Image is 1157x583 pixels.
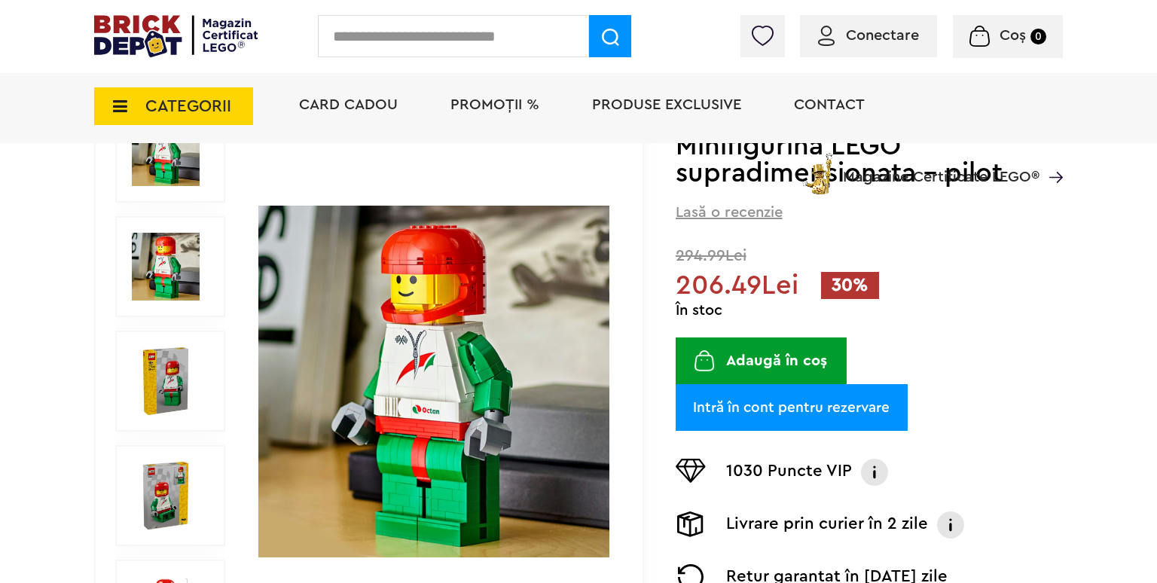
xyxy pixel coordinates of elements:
a: PROMOȚII % [450,97,539,112]
img: Puncte VIP [676,459,706,483]
a: Produse exclusive [592,97,741,112]
img: Info VIP [859,459,890,486]
span: 206.49Lei [676,272,798,299]
a: Magazine Certificate LEGO® [1039,150,1063,165]
img: Minifigurina LEGO supradimensionata - pilot [258,206,610,557]
a: Intră în cont pentru rezervare [676,384,908,431]
span: Coș [1000,28,1026,43]
span: 294.99Lei [676,248,1063,264]
img: Livrare [676,511,706,537]
a: Conectare [818,28,919,43]
a: Card Cadou [299,97,398,112]
p: 1030 Puncte VIP [726,459,852,486]
span: 30% [821,272,879,299]
img: Seturi Lego Minifigurina LEGO supradimensionata - pilot [132,462,200,530]
span: Magazine Certificate LEGO® [843,150,1039,185]
small: 0 [1030,29,1046,44]
span: CATEGORII [145,98,231,114]
button: Adaugă în coș [676,337,847,384]
img: Minifigurina LEGO supradimensionata - pilot LEGO 40819 [132,347,200,415]
span: Conectare [846,28,919,43]
div: În stoc [676,303,1063,318]
img: Minifigurina LEGO supradimensionata - pilot [132,233,200,301]
span: Lasă o recenzie [676,202,783,223]
img: Info livrare prin curier [936,511,966,539]
a: Contact [794,97,865,112]
p: Livrare prin curier în 2 zile [726,511,928,539]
